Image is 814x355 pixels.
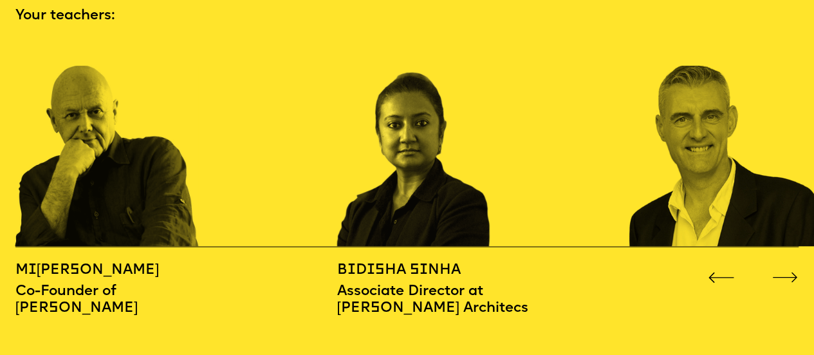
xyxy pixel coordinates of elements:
[347,263,355,278] span: i
[772,269,799,280] button: Go to next slide
[15,280,337,318] p: Co-Founder of [PERSON_NAME]
[15,6,799,25] p: Your teachers:
[708,269,734,280] button: Go to previous slide
[28,263,37,278] span: i
[337,280,627,318] p: Associate Director at [PERSON_NAME] Architecs
[337,261,627,280] p: B d sha S nha
[366,263,375,278] span: i
[15,261,337,280] p: M [PERSON_NAME]
[419,263,427,278] span: i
